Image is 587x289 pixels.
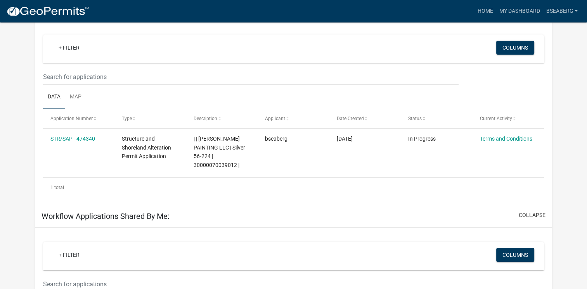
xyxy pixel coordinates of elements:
span: Applicant [265,116,285,121]
span: Application Number [50,116,93,121]
div: 1 total [43,178,544,197]
a: Data [43,85,65,110]
span: Description [194,116,217,121]
span: Current Activity [480,116,512,121]
datatable-header-cell: Description [186,109,258,128]
a: Home [474,4,496,19]
datatable-header-cell: Status [401,109,472,128]
h5: Workflow Applications Shared By Me: [42,212,170,221]
button: Columns [496,248,534,262]
span: Status [408,116,422,121]
span: Structure and Shoreland Alteration Permit Application [122,136,171,160]
button: Columns [496,41,534,55]
datatable-header-cell: Applicant [258,109,329,128]
a: STR/SAP - 474340 [50,136,95,142]
a: + Filter [52,41,86,55]
span: Type [122,116,132,121]
span: In Progress [408,136,436,142]
button: collapse [519,211,545,219]
a: Terms and Conditions [480,136,532,142]
span: bseaberg [265,136,287,142]
a: bseaberg [543,4,581,19]
span: | | JW SEABERG PAINTING LLC | Silver 56-224 | 30000070039012 | [194,136,245,168]
input: Search for applications [43,69,459,85]
span: 09/05/2025 [337,136,353,142]
a: + Filter [52,248,86,262]
datatable-header-cell: Date Created [329,109,400,128]
a: My Dashboard [496,4,543,19]
datatable-header-cell: Application Number [43,109,114,128]
span: Date Created [337,116,364,121]
datatable-header-cell: Current Activity [472,109,544,128]
a: Map [65,85,86,110]
datatable-header-cell: Type [114,109,186,128]
div: collapse [35,21,552,205]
